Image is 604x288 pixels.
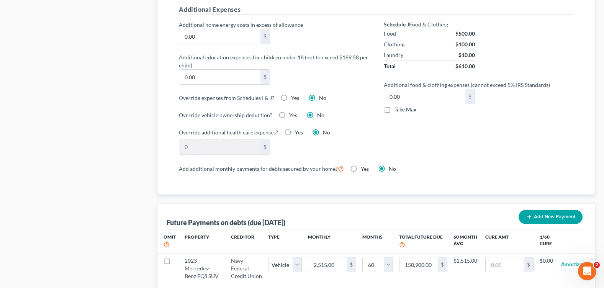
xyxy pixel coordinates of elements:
input: 0.00 [179,70,260,84]
span: No [389,165,396,172]
td: Navy Federal Credit Union [225,254,268,283]
span: No [319,95,326,101]
span: 2 [594,262,600,268]
h5: Additional Expenses [179,5,573,15]
input: 0.00 [179,140,260,154]
th: Type [268,229,302,254]
div: $500.00 [455,30,475,38]
label: Additional home energy costs in excess of allowance [175,21,372,29]
div: $ [260,29,270,44]
div: $ [347,257,356,272]
label: Additional food & clothing expenses (cannot exceed 5% IRS Standards) [380,81,577,89]
iframe: Intercom live chat [578,262,596,280]
div: $610.00 [455,62,475,70]
label: Override vehicle ownership deduction? [179,111,272,119]
div: $ [465,89,475,104]
span: Yes [291,95,299,101]
div: $ [438,257,447,272]
div: Food & Clothing [384,21,475,28]
th: Property [178,229,225,254]
th: Cure Amt [479,229,540,254]
span: Yes [289,112,297,118]
div: Food [384,30,396,38]
input: 0.00 [179,29,260,44]
th: 60 Month Avg [453,229,479,254]
span: Take Max [394,106,416,113]
div: Total [384,62,396,70]
th: Omit [157,229,178,254]
label: Override expenses from Schedules I & J? [179,94,274,102]
input: 0.00 [384,89,465,104]
span: No [323,129,330,136]
input: 0.00 [486,257,524,272]
th: Months [362,229,393,254]
td: 2023 Mercedes-Benz EQS SUV [178,254,225,283]
input: 0.00 [308,257,347,272]
td: $2,515.00 [453,254,479,283]
button: Add New Payment [519,210,583,224]
label: Add additional monthly payments for debts secured by your home? [179,164,344,173]
label: Additional education expenses for children under 18 (not to exceed $189.58 per child) [175,53,372,69]
td: $0.00 [540,254,555,283]
th: Total Future Due [393,229,453,254]
input: 0.00 [399,257,438,272]
th: Monthly [302,229,362,254]
th: Creditor [225,229,268,254]
div: Laundry [384,51,403,59]
div: $100.00 [455,41,475,48]
div: $10.00 [458,51,475,59]
div: Clothing [384,41,404,48]
div: $ [260,140,270,154]
span: Yes [295,129,303,136]
th: 1/60 Cure [540,229,555,254]
label: Override additional health care expenses? [179,128,278,136]
button: Amortize [561,257,583,272]
span: Yes [361,165,369,172]
div: $ [524,257,533,272]
div: $ [260,70,270,84]
strong: Schedule J [384,21,409,28]
div: Future Payments on debts (due [DATE]) [167,218,285,227]
span: No [317,112,324,118]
